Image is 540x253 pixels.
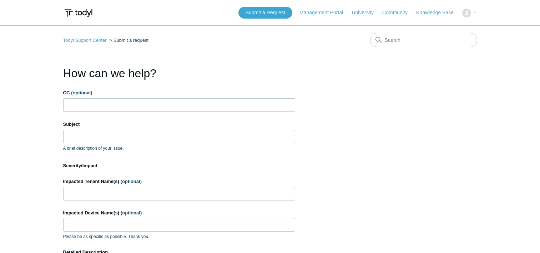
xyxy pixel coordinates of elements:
[63,162,295,169] label: Severity/Impact
[382,9,415,16] a: Community
[63,209,295,217] label: Impacted Device Name(s)
[63,145,295,152] p: A brief description of your issue.
[416,9,461,16] a: Knowledge Base
[121,210,142,215] span: (optional)
[63,121,295,128] label: Subject
[63,89,295,96] label: CC
[63,178,295,185] label: Impacted Tenant Name(s)
[63,233,295,240] p: Please be as specific as possible. Thank you.
[63,6,94,20] img: Todyl Support Center Help Center home page
[63,38,107,43] a: Todyl Support Center
[299,9,350,16] a: Management Portal
[63,65,295,82] h1: How can we help?
[71,90,92,95] span: (optional)
[108,38,148,43] li: Submit a request
[121,179,142,184] span: (optional)
[238,7,292,19] a: Submit a Request
[63,38,108,43] li: Todyl Support Center
[352,9,380,16] a: University
[370,33,477,47] input: Search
